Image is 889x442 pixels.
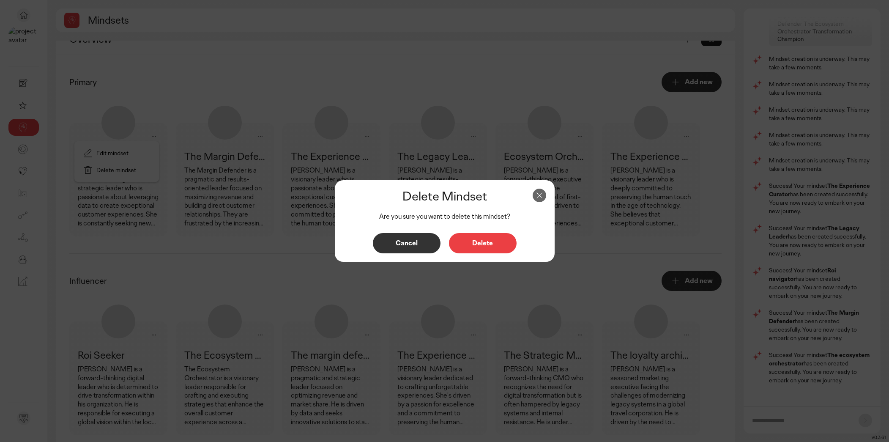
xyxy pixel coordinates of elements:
button: Delete [449,233,517,253]
button: Cancel [373,233,440,253]
div: Delete Mindset [343,189,546,204]
p: Cancel [382,240,432,247]
div: Are you sure you want to delete this mindset? [343,212,546,225]
p: Delete [458,240,508,247]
